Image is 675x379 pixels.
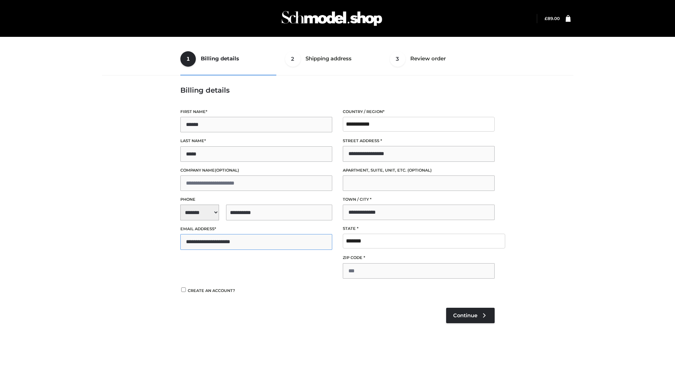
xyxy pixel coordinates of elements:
img: Schmodel Admin 964 [279,5,385,32]
label: State [343,225,495,232]
label: Town / City [343,196,495,203]
label: Last name [180,138,332,144]
span: (optional) [407,168,432,173]
input: Create an account? [180,287,187,292]
a: £89.00 [545,16,560,21]
label: ZIP Code [343,254,495,261]
span: (optional) [215,168,239,173]
a: Continue [446,308,495,323]
label: Country / Region [343,108,495,115]
label: Apartment, suite, unit, etc. [343,167,495,174]
label: Company name [180,167,332,174]
h3: Billing details [180,86,495,94]
label: Email address [180,226,332,232]
bdi: 89.00 [545,16,560,21]
span: Continue [453,312,477,319]
label: Street address [343,138,495,144]
span: Create an account? [188,288,235,293]
label: Phone [180,196,332,203]
label: First name [180,108,332,115]
span: £ [545,16,547,21]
